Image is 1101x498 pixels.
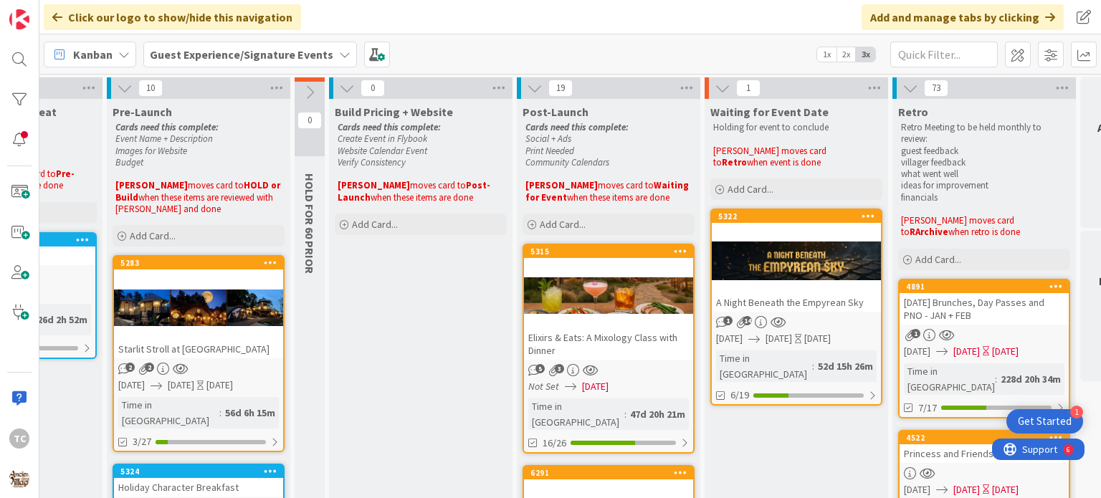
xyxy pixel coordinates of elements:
div: 5315 [524,245,693,258]
span: moves card to [410,179,466,191]
p: what went well [901,168,1067,180]
em: Website Calendar Event [338,145,427,157]
div: [DATE] Brunches, Day Passes and PNO - JAN + FEB [900,293,1069,325]
div: Princess and Friends Breakfast (1/4) [900,444,1069,463]
div: Holiday Character Breakfast [114,478,283,497]
em: Create Event in Flybook [338,133,427,145]
div: 5283Starlit Stroll at [GEOGRAPHIC_DATA] [114,257,283,358]
span: : [624,406,626,422]
em: Event Name + Description [115,133,213,145]
div: 5322 [718,211,881,221]
div: [DATE] [992,344,1019,359]
span: Pre-Launch [113,105,172,119]
em: Social + Ads [525,133,571,145]
strong: HOLD or Build [115,179,282,203]
span: : [812,358,814,374]
em: Cards need this complete: [338,121,441,133]
div: 4891 [906,282,1069,292]
span: when event is done [747,156,821,168]
strong: Waiting for Event [525,179,691,203]
span: [DATE] [904,344,930,359]
strong: [PERSON_NAME] [115,179,188,191]
div: [DATE] [804,331,831,346]
span: [DATE] [904,482,930,497]
span: 3 [555,364,564,373]
span: 14 [743,316,752,325]
span: moves card to [598,179,654,191]
em: Budget [115,156,143,168]
div: 5315 [530,246,693,257]
div: [DATE] [992,482,1019,497]
div: Starlit Stroll at [GEOGRAPHIC_DATA] [114,340,283,358]
div: 5324Holiday Character Breakfast [114,465,283,497]
a: 5315Elixirs & Eats: A Mixology Class with DinnerNot Set[DATE]Time in [GEOGRAPHIC_DATA]:47d 20h 21... [523,244,695,454]
div: TC [9,428,29,449]
p: financials [901,192,1067,203]
div: 5324 [114,465,283,478]
div: 1 [1070,406,1083,418]
span: 1 [723,316,733,325]
span: 3x [856,47,875,62]
div: Get Started [1018,414,1072,428]
span: 1x [817,47,837,62]
span: 3/27 [133,434,151,449]
span: Support [30,2,65,19]
span: : [219,405,221,421]
div: 5315Elixirs & Eats: A Mixology Class with Dinner [524,245,693,360]
div: A Night Beneath the Empyrean Sky [712,293,881,312]
i: Not Set [528,380,559,393]
span: Retro [898,105,928,119]
p: Retro Meeting to be held monthly to review: [901,122,1067,145]
div: 5283 [114,257,283,269]
div: Time in [GEOGRAPHIC_DATA] [904,363,995,395]
p: guest feedback [901,145,1067,157]
div: 52d 15h 26m [814,358,877,374]
span: [DATE] [953,344,980,359]
em: Verify Consistency [338,156,406,168]
strong: [PERSON_NAME] [338,179,410,191]
span: [DATE] [118,378,145,393]
div: 6291 [530,468,693,478]
span: when these items are done [567,191,669,203]
div: 228d 20h 34m [997,371,1064,387]
div: 26d 2h 52m [34,312,91,327]
em: Cards need this complete: [525,121,629,133]
span: 6/19 [730,388,749,403]
span: Post-Launch [523,105,588,119]
input: Quick Filter... [890,42,998,67]
a: 4891[DATE] Brunches, Day Passes and PNO - JAN + FEB[DATE][DATE][DATE]Time in [GEOGRAPHIC_DATA]:22... [898,279,1070,418]
span: 0 [361,80,385,97]
span: [PERSON_NAME] moves card to [713,145,829,168]
span: 0 [297,112,322,129]
span: Build Pricing + Website [335,105,453,119]
p: Holding for event to conclude [713,122,880,133]
div: 56d 6h 15m [221,405,279,421]
em: Images for Website [115,145,187,157]
span: [DATE] [766,331,792,346]
div: Add and manage tabs by clicking [862,4,1064,30]
p: ideas for improvement [901,180,1067,191]
em: Print Needed [525,145,574,157]
div: 5322 [712,210,881,223]
div: [DATE] [206,378,233,393]
span: Kanban [73,46,113,63]
span: : [995,371,997,387]
strong: Retro [722,156,747,168]
div: Time in [GEOGRAPHIC_DATA] [118,397,219,428]
div: 5322A Night Beneath the Empyrean Sky [712,210,881,312]
div: 4891[DATE] Brunches, Day Passes and PNO - JAN + FEB [900,280,1069,325]
span: Add Card... [915,253,961,266]
span: 1 [736,80,761,97]
span: [DATE] [953,482,980,497]
p: villager feedback [901,157,1067,168]
span: 7/17 [918,401,937,416]
div: Click our logo to show/hide this navigation [44,4,301,30]
span: when retro is done [948,226,1020,238]
span: 19 [548,80,573,97]
div: 47d 20h 21m [626,406,689,422]
div: 4522 [900,431,1069,444]
span: 5 [535,364,545,373]
div: 5324 [120,466,283,477]
b: Guest Experience/Signature Events [150,47,333,62]
span: 10 [138,80,163,97]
